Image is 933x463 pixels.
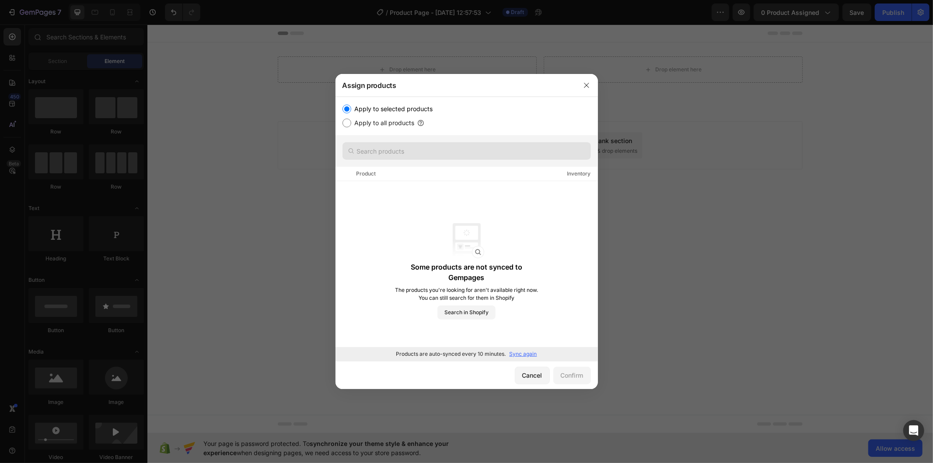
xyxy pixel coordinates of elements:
[299,112,352,121] div: Choose templates
[394,262,539,283] p: Some products are not synced to Gempages
[510,350,537,358] p: Sync again
[351,118,415,128] label: Apply to all products
[508,42,554,49] div: Drop element here
[294,123,354,130] span: inspired by CRO experts
[553,367,591,384] button: Confirm
[437,305,496,319] button: Search in Shopify
[449,223,484,258] img: empty state illustration
[367,112,413,121] div: Generate layout
[242,42,288,49] div: Drop element here
[515,367,550,384] button: Cancel
[567,169,591,178] div: Inventory
[342,142,591,160] input: Search products
[335,74,575,97] div: Assign products
[396,350,506,358] p: Products are auto-synced every 10 minutes.
[351,104,433,114] label: Apply to selected products
[431,112,485,121] div: Add blank section
[366,123,413,130] span: from URL or image
[903,420,924,441] div: Open Intercom Messenger
[372,92,414,101] span: Add section
[444,309,489,316] span: Search in Shopify
[522,371,542,380] div: Cancel
[394,286,539,302] p: The products you're looking for aren't available right now. You can still search for them in Shopify
[335,97,598,361] div: />
[356,169,376,178] div: Product
[425,123,490,130] span: then drag & drop elements
[561,371,584,380] div: Confirm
